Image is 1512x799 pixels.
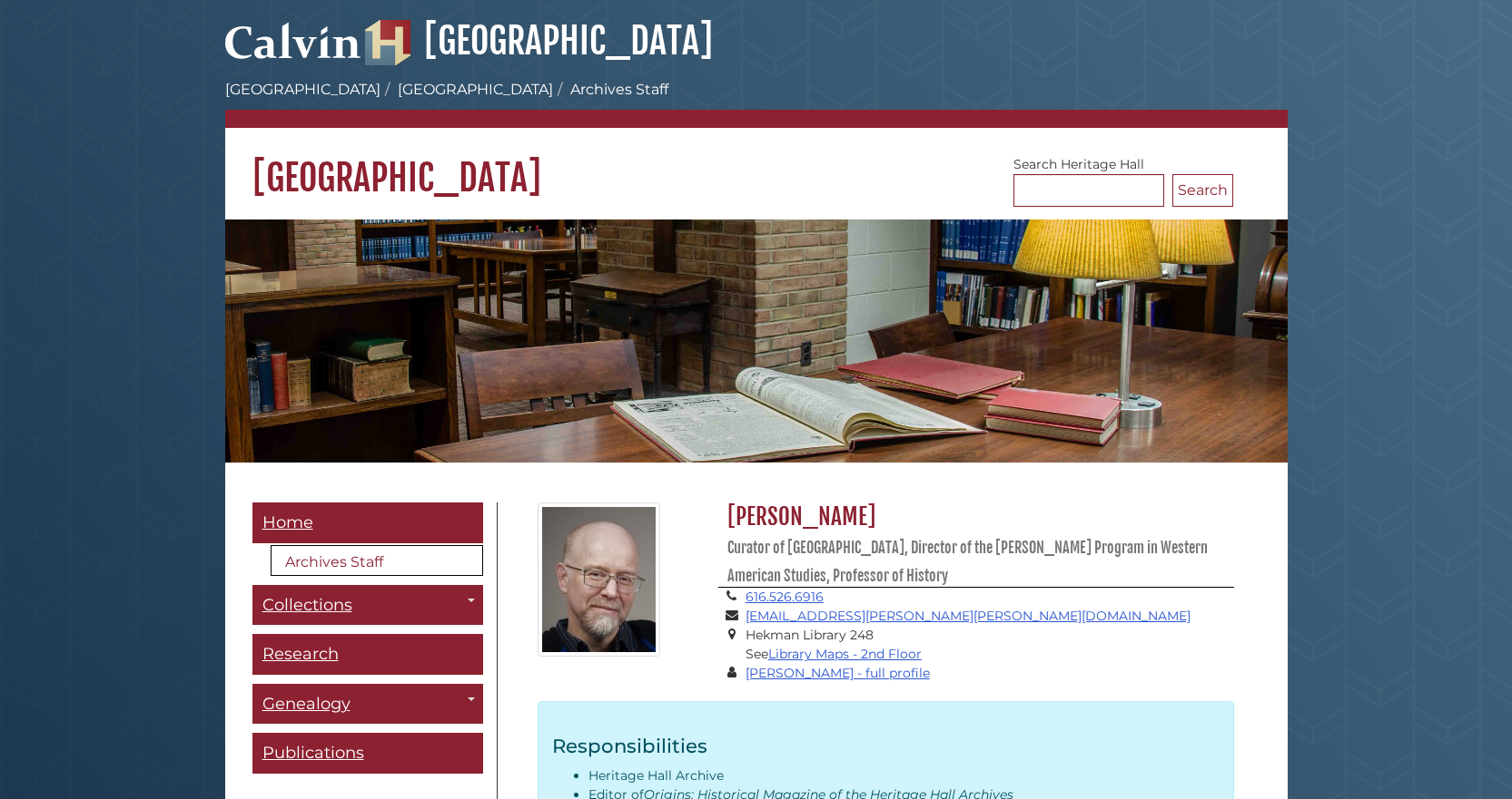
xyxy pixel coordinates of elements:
button: Search [1172,174,1233,207]
span: Publications [262,743,364,763]
li: Heritage Hall Archive [588,766,1220,785]
a: [EMAIL_ADDRESS][PERSON_NAME][PERSON_NAME][DOMAIN_NAME] [746,608,1191,624]
a: Collections [252,585,483,626]
li: Archives Staff [553,79,668,101]
img: Hekman Library Logo [365,20,410,65]
a: [GEOGRAPHIC_DATA] [398,81,553,98]
span: Genealogy [262,694,351,714]
span: Research [262,644,339,664]
a: Library Maps - 2nd Floor [768,646,922,662]
h3: Responsibilities [552,734,1220,757]
a: [GEOGRAPHIC_DATA] [225,81,380,98]
img: William_Katerberg_125x160.jpg [538,502,660,657]
a: Research [252,634,483,675]
small: Curator of [GEOGRAPHIC_DATA], Director of the [PERSON_NAME] Program in Western American Studies, ... [727,539,1208,585]
li: Hekman Library 248 See [746,626,1234,664]
a: Genealogy [252,684,483,725]
span: Home [262,512,313,532]
a: [GEOGRAPHIC_DATA] [365,18,713,63]
h1: [GEOGRAPHIC_DATA] [225,128,1288,200]
a: Calvin University [225,42,361,58]
a: [PERSON_NAME] - full profile [746,665,930,681]
a: Home [252,502,483,543]
nav: breadcrumb [225,79,1288,128]
a: Archives Staff [271,545,483,576]
h2: [PERSON_NAME] [718,502,1234,588]
a: Publications [252,733,483,774]
a: 616.526.6916 [746,589,824,605]
span: Collections [262,595,352,615]
img: Calvin [225,15,361,65]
